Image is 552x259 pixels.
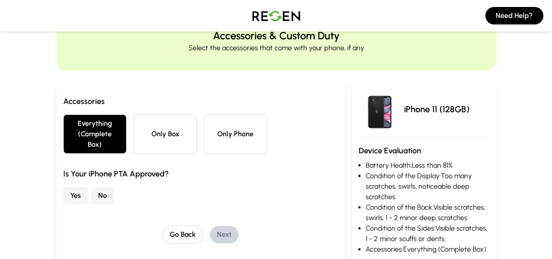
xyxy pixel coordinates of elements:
[91,187,114,204] button: No
[366,171,489,202] li: Condition of the Display: Too many scratches, swirls, noticeable deep scratches
[213,29,339,43] h2: Accessories & Custom Duty
[359,88,401,130] img: iPhone 11
[134,114,197,154] button: Only Box
[485,7,543,24] button: Need Help?
[366,244,489,255] li: Accessories: Everything (Complete Box)
[63,114,127,154] button: Everything (Complete Box)
[204,114,267,154] button: Only Phone
[210,226,239,243] button: Next
[63,168,338,180] h3: Is Your iPhone PTA Approved?
[366,160,489,171] li: Battery Health: Less than 81%
[189,43,364,53] p: Select the accessories that come with your phone, if any
[366,202,489,223] li: Condition of the Back: Visible scratches, swirls, 1 - 2 minor deep scratches
[359,145,489,157] h3: Device Evaluation
[404,103,470,115] p: iPhone 11 (128GB)
[63,187,88,204] button: Yes
[63,95,338,107] h3: Accessories
[162,225,203,244] button: Go Back
[246,3,307,28] img: Logo
[366,223,489,244] li: Condition of the Sides: Visible scratches, 1 - 2 minor scuffs or dents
